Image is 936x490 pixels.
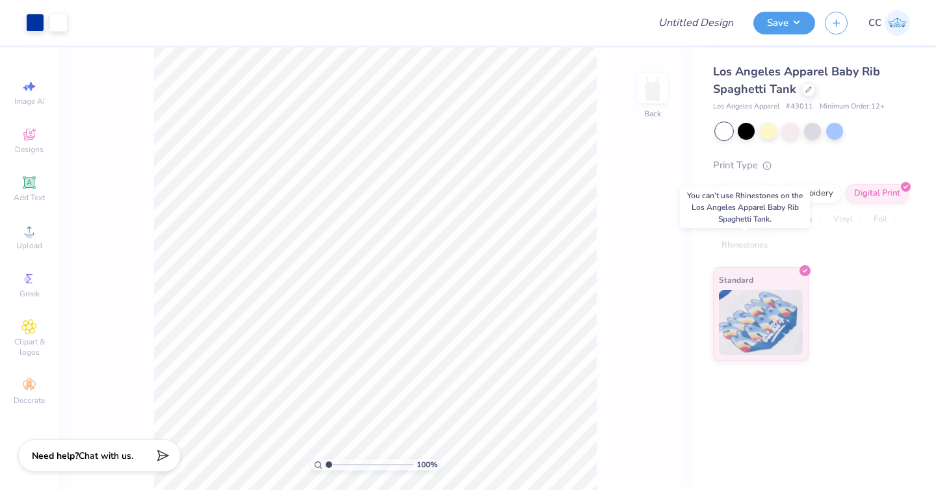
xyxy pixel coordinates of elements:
div: Print Type [713,158,910,173]
span: # 43011 [786,101,813,112]
span: Los Angeles Apparel Baby Rib Spaghetti Tank [713,64,880,97]
div: Digital Print [846,184,909,203]
span: Chat with us. [79,450,133,462]
span: 100 % [417,459,437,471]
img: Standard [719,290,803,355]
span: Add Text [14,192,45,203]
span: Image AI [14,96,45,107]
a: CC [868,10,910,36]
div: Foil [865,210,896,229]
span: Standard [719,273,753,287]
img: Back [640,75,666,101]
span: Designs [15,144,44,155]
div: Embroidery [780,184,842,203]
div: Back [644,108,661,120]
div: Transfers [769,210,821,229]
div: Rhinestones [713,236,776,255]
span: Decorate [14,395,45,406]
span: Upload [16,240,42,251]
button: Save [753,12,815,34]
span: Greek [19,289,40,299]
img: Cyril Cabanete [885,10,910,36]
strong: Need help? [32,450,79,462]
input: Untitled Design [648,10,744,36]
span: Minimum Order: 12 + [820,101,885,112]
span: CC [868,16,881,31]
div: You can’t use Rhinestones on the Los Angeles Apparel Baby Rib Spaghetti Tank. [680,187,810,228]
div: Vinyl [825,210,861,229]
span: Clipart & logos [6,337,52,357]
span: Los Angeles Apparel [713,101,779,112]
